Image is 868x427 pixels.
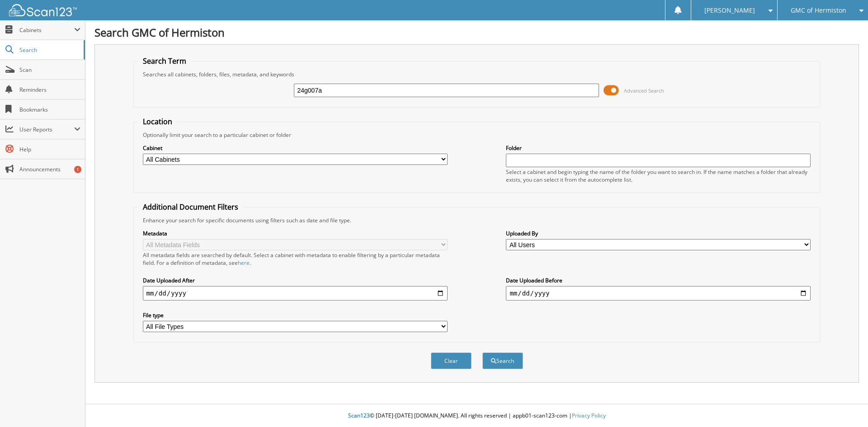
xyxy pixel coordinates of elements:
[19,145,80,153] span: Help
[482,352,523,369] button: Search
[624,87,664,94] span: Advanced Search
[138,216,816,224] div: Enhance your search for specific documents using filters such as date and file type.
[506,277,811,284] label: Date Uploaded Before
[94,25,859,40] h1: Search GMC of Hermiston
[143,230,448,237] label: Metadata
[506,286,811,300] input: end
[138,117,177,127] legend: Location
[143,311,448,319] label: File type
[74,166,81,173] div: 1
[19,86,80,94] span: Reminders
[143,277,448,284] label: Date Uploaded After
[19,46,79,54] span: Search
[19,26,74,34] span: Cabinets
[506,144,811,152] label: Folder
[138,56,191,66] legend: Search Term
[85,405,868,427] div: © [DATE]-[DATE] [DOMAIN_NAME]. All rights reserved | appb01-scan123-com |
[791,8,846,13] span: GMC of Hermiston
[143,144,448,152] label: Cabinet
[19,165,80,173] span: Announcements
[9,4,77,16] img: scan123-logo-white.svg
[506,168,811,183] div: Select a cabinet and begin typing the name of the folder you want to search in. If the name match...
[431,352,472,369] button: Clear
[143,286,448,300] input: start
[19,106,80,113] span: Bookmarks
[143,251,448,267] div: All metadata fields are searched by default. Select a cabinet with metadata to enable filtering b...
[348,412,370,419] span: Scan123
[138,202,243,212] legend: Additional Document Filters
[138,70,816,78] div: Searches all cabinets, folders, files, metadata, and keywords
[138,131,816,139] div: Optionally limit your search to a particular cabinet or folder
[572,412,606,419] a: Privacy Policy
[704,8,755,13] span: [PERSON_NAME]
[506,230,811,237] label: Uploaded By
[238,259,250,267] a: here
[19,126,74,133] span: User Reports
[19,66,80,74] span: Scan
